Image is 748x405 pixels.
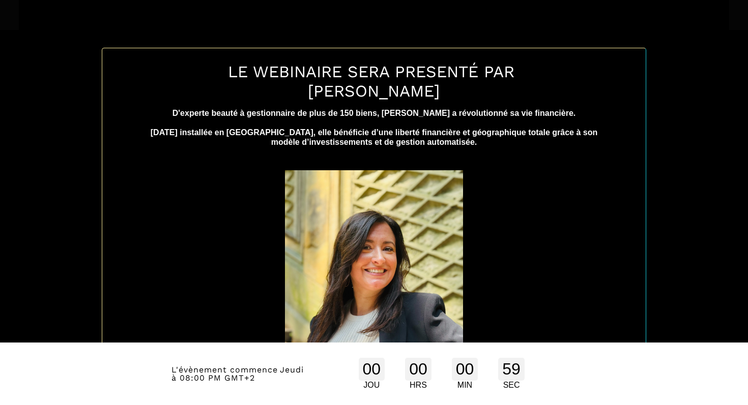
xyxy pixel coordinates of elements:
div: SEC [498,381,525,390]
div: 00 [405,358,431,381]
span: L'évènement commence [171,365,278,375]
div: 59 [498,358,525,381]
h1: LE WEBINAIRE SERA PRESENTÉ PAR [PERSON_NAME] [143,57,605,106]
div: HRS [405,381,431,390]
div: JOU [359,381,385,390]
span: Jeudi à 08:00 PM GMT+2 [171,365,304,383]
div: 00 [359,358,385,381]
div: MIN [452,381,478,390]
b: D'experte beauté à gestionnaire de plus de 150 biens, [PERSON_NAME] a révolutionné sa vie financi... [151,109,600,147]
div: 00 [452,358,478,381]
